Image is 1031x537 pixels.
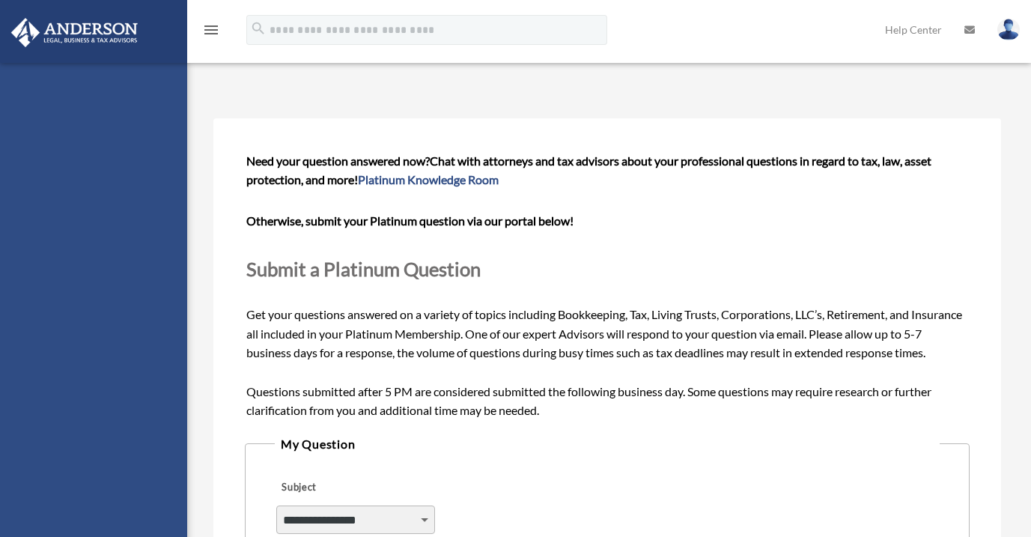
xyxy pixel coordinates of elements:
[202,21,220,39] i: menu
[246,213,574,228] b: Otherwise, submit your Platinum question via our portal below!
[246,258,481,280] span: Submit a Platinum Question
[246,154,931,187] span: Chat with attorneys and tax advisors about your professional questions in regard to tax, law, ass...
[246,154,430,168] span: Need your question answered now?
[246,154,968,418] span: Get your questions answered on a variety of topics including Bookkeeping, Tax, Living Trusts, Cor...
[275,434,940,455] legend: My Question
[250,20,267,37] i: search
[997,19,1020,40] img: User Pic
[7,18,142,47] img: Anderson Advisors Platinum Portal
[358,172,499,186] a: Platinum Knowledge Room
[202,26,220,39] a: menu
[276,478,419,499] label: Subject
